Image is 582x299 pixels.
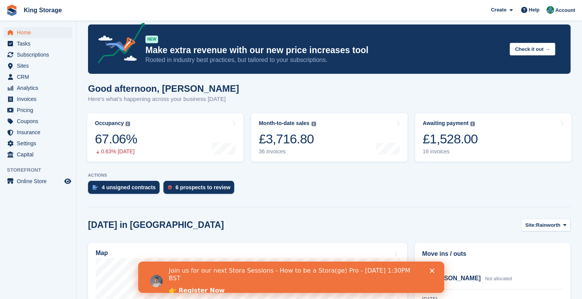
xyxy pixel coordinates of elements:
iframe: Intercom live chat banner [138,262,444,293]
img: prospect-51fa495bee0391a8d652442698ab0144808aea92771e9ea1ae160a38d050c398.svg [168,185,172,190]
h2: Move ins / outs [422,249,563,258]
span: Account [555,6,575,14]
span: Capital [17,149,63,160]
a: 👉 Register Now [31,25,86,34]
a: menu [4,149,72,160]
span: Tasks [17,38,63,49]
h1: Good afternoon, [PERSON_NAME] [88,83,239,94]
a: menu [4,116,72,127]
p: Make extra revenue with our new price increases tool [145,45,504,56]
img: icon-info-grey-7440780725fd019a000dd9b08b2336e03edf1995a4989e88bcd33f0948082b44.svg [126,122,130,126]
p: Rooted in industry best practices, but tailored to your subscriptions. [145,56,504,64]
a: menu [4,138,72,149]
div: 6 prospects to review [176,184,230,190]
a: Awaiting payment £1,528.00 16 invoices [415,113,571,162]
a: Preview store [63,177,72,186]
span: Analytics [17,83,63,93]
span: Invoices [17,94,63,104]
img: price-adjustments-announcement-icon-8257ccfd72463d97f412b2fc003d46551f7dbcb40ab6d574587a9cd5c0d94... [91,23,145,66]
a: menu [4,105,72,115]
div: Awaiting payment [423,120,469,127]
img: stora-icon-8386f47178a22dfd0bd8f6a31ec36ba5ce8667c1dd55bd0f319d3a0aa187defe.svg [6,5,18,16]
span: Coupons [17,116,63,127]
div: NEW [145,36,158,43]
div: 16 invoices [423,148,478,155]
a: Occupancy 67.06% 0.63% [DATE] [87,113,243,162]
img: contract_signature_icon-13c848040528278c33f63329250d36e43548de30e8caae1d1a13099fd9432cc5.svg [93,185,98,190]
img: icon-info-grey-7440780725fd019a000dd9b08b2336e03edf1995a4989e88bcd33f0948082b44.svg [311,122,316,126]
div: Month-to-date sales [259,120,309,127]
span: Help [529,6,540,14]
div: Occupancy [95,120,124,127]
span: Subscriptions [17,49,63,60]
div: 4 unsigned contracts [102,184,156,190]
a: 6 prospects to review [163,181,238,198]
span: [PERSON_NAME] [429,275,481,281]
a: menu [4,83,72,93]
span: Sites [17,60,63,71]
div: 36 invoices [259,148,316,155]
img: John King [546,6,554,14]
h2: Map [96,250,108,257]
div: £1,528.00 [423,131,478,147]
span: Online Store [17,176,63,187]
a: menu [4,27,72,38]
a: Month-to-date sales £3,716.80 36 invoices [251,113,407,162]
button: Check it out → [510,43,555,55]
span: Site: [525,221,536,229]
span: Home [17,27,63,38]
a: menu [4,60,72,71]
a: menu [4,49,72,60]
h2: [DATE] in [GEOGRAPHIC_DATA] [88,220,224,230]
div: £3,716.80 [259,131,316,147]
span: Create [491,6,506,14]
span: Not allocated [485,276,512,281]
a: King Storage [21,4,65,16]
img: icon-info-grey-7440780725fd019a000dd9b08b2336e03edf1995a4989e88bcd33f0948082b44.svg [470,122,475,126]
a: 4 unsigned contracts [88,181,163,198]
a: menu [4,38,72,49]
button: Site: Rainworth [521,219,571,231]
a: menu [4,94,72,104]
a: menu [4,127,72,138]
span: Insurance [17,127,63,138]
p: Here's what's happening across your business [DATE] [88,95,239,104]
div: Close [292,7,299,11]
p: ACTIONS [88,173,571,178]
a: menu [4,176,72,187]
span: Rainworth [536,221,561,229]
span: Storefront [7,166,76,174]
span: Pricing [17,105,63,115]
div: [DATE] [422,263,563,270]
div: 0.63% [DATE] [95,148,137,155]
a: [PERSON_NAME] Not allocated [422,274,512,284]
span: Settings [17,138,63,149]
div: 67.06% [95,131,137,147]
a: menu [4,71,72,82]
span: CRM [17,71,63,82]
